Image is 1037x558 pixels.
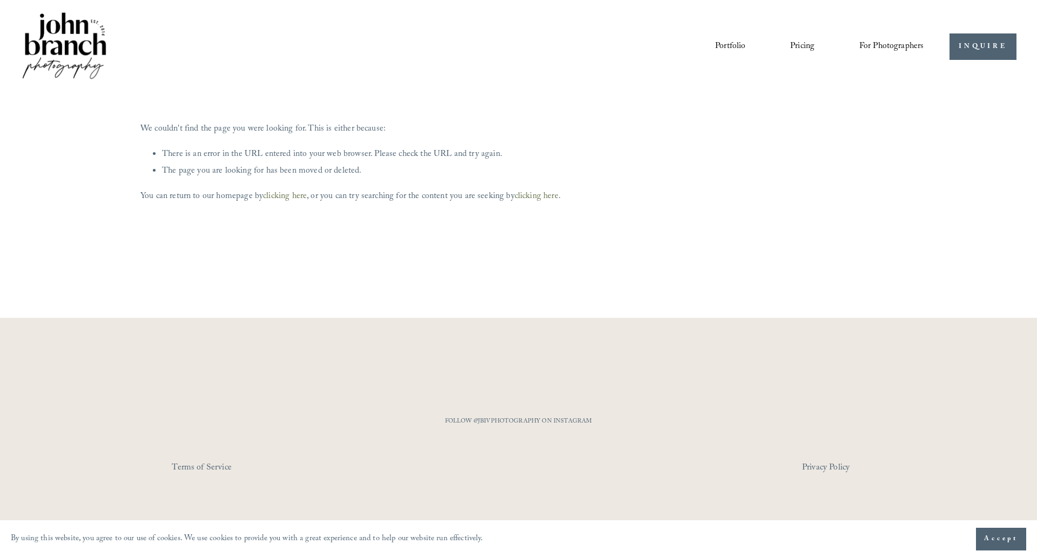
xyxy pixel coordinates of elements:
[859,38,924,55] span: For Photographers
[263,189,307,204] a: clicking here
[802,460,897,477] a: Privacy Policy
[984,534,1018,545] span: Accept
[11,532,483,547] p: By using this website, you agree to our use of cookies. We use cookies to provide you with a grea...
[950,33,1016,60] a: INQUIRE
[172,460,298,477] a: Terms of Service
[140,100,897,138] p: We couldn't find the page you were looking for. This is either because:
[859,38,924,56] a: folder dropdown
[21,10,108,83] img: John Branch IV Photography
[424,416,613,428] p: FOLLOW @JBIVPHOTOGRAPHY ON INSTAGRAM
[976,528,1026,550] button: Accept
[162,146,897,163] li: There is an error in the URL entered into your web browser. Please check the URL and try again.
[515,189,558,204] a: clicking here
[162,163,897,180] li: The page you are looking for has been moved or deleted.
[715,38,745,56] a: Portfolio
[790,38,814,56] a: Pricing
[140,188,897,205] p: You can return to our homepage by , or you can try searching for the content you are seeking by .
